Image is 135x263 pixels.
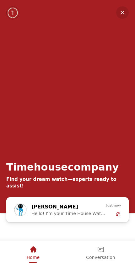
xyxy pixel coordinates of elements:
div: [PERSON_NAME] [31,203,95,211]
div: Conversation [67,241,134,262]
div: Find your dream watch—experts ready to assist! [6,176,129,189]
div: Chat with us now [6,197,129,222]
div: Timehousecompany [6,161,119,173]
div: Home [1,241,66,262]
span: Home [27,255,40,260]
div: Zoe [11,200,124,220]
img: Company logo [7,7,19,19]
span: Just now [106,203,121,208]
img: Profile picture of Zoe [14,204,26,216]
span: Conversation [86,255,115,260]
em: Minimize [116,6,129,19]
span: Hello! I'm your Time House Watches Support Assistant. How can I assist you [DATE]? [31,211,106,216]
